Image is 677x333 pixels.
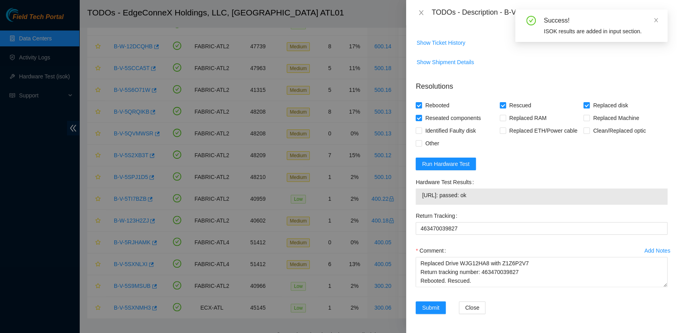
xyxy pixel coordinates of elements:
[506,124,581,137] span: Replaced ETH/Power cable
[506,99,534,112] span: Rescued
[416,222,667,235] input: Return Tracking
[416,75,667,92] p: Resolutions
[644,244,671,257] button: Add Notes
[544,27,658,36] div: ISOK results are added in input section.
[644,248,670,253] div: Add Notes
[544,16,658,25] div: Success!
[422,124,479,137] span: Identified Faulty disk
[416,209,460,222] label: Return Tracking
[416,56,474,69] button: Show Shipment Details
[416,58,474,67] span: Show Shipment Details
[416,301,446,314] button: Submit
[422,303,439,312] span: Submit
[416,257,667,287] textarea: Comment
[416,158,476,170] button: Run Hardware Test
[590,112,642,124] span: Replaced Machine
[416,38,465,47] span: Show Ticket History
[416,36,466,49] button: Show Ticket History
[465,303,479,312] span: Close
[590,124,649,137] span: Clean/Replaced optic
[459,301,486,314] button: Close
[653,17,659,23] span: close
[422,99,453,112] span: Rebooted
[432,6,667,19] div: TODOs - Description - B-V-5SCCA5T
[422,160,470,168] span: Run Hardware Test
[590,99,631,112] span: Replaced disk
[506,112,550,124] span: Replaced RAM
[422,112,484,124] span: Reseated components
[416,9,427,17] button: Close
[422,137,442,150] span: Other
[526,16,536,25] span: check-circle
[418,10,424,16] span: close
[416,244,449,257] label: Comment
[416,176,477,188] label: Hardware Test Results
[422,191,661,200] span: [URL]: passed: ok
